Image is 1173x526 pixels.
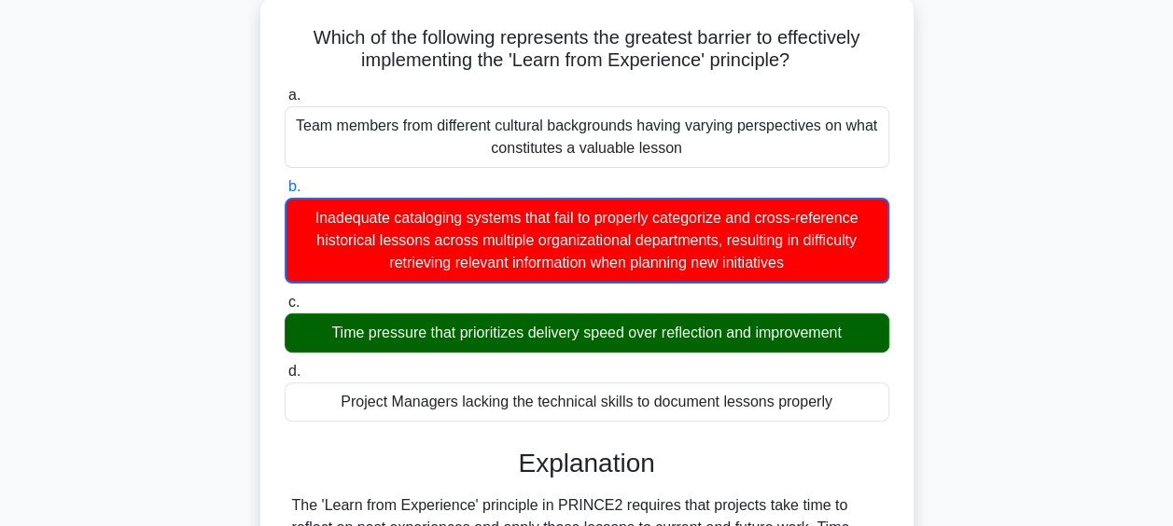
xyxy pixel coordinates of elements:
[285,313,889,353] div: Time pressure that prioritizes delivery speed over reflection and improvement
[288,178,300,194] span: b.
[288,87,300,103] span: a.
[288,363,300,379] span: d.
[296,448,878,479] h3: Explanation
[283,26,891,73] h5: Which of the following represents the greatest barrier to effectively implementing the 'Learn fro...
[285,382,889,422] div: Project Managers lacking the technical skills to document lessons properly
[285,198,889,284] div: Inadequate cataloging systems that fail to properly categorize and cross-reference historical les...
[285,106,889,168] div: Team members from different cultural backgrounds having varying perspectives on what constitutes ...
[288,294,300,310] span: c.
